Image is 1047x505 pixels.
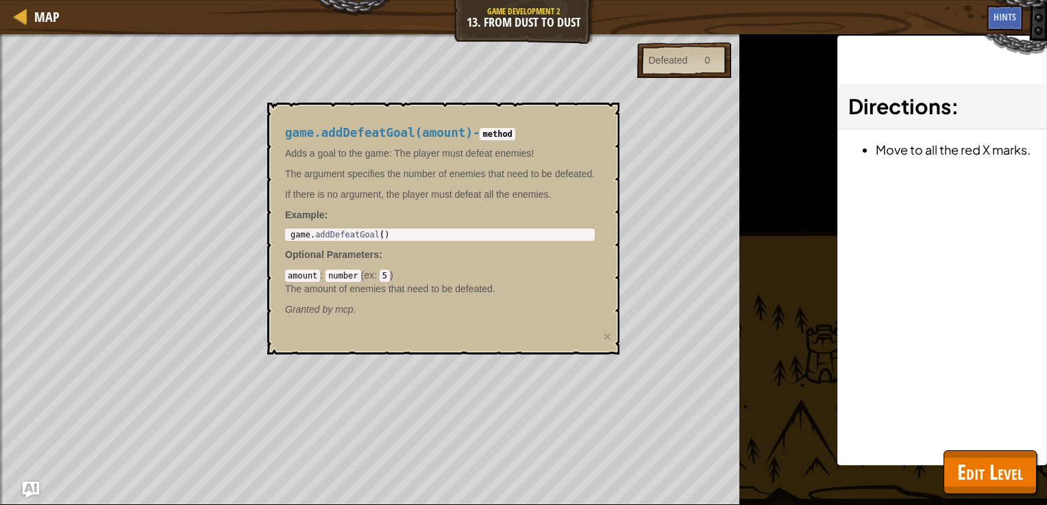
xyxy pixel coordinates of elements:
span: : [379,249,382,260]
span: Example [285,209,325,220]
h4: - [285,127,595,140]
span: : [320,270,325,281]
span: Edit Level [957,458,1023,486]
span: : [374,270,380,281]
code: 5 [380,270,390,282]
h3: : [848,91,1036,122]
code: number [325,270,360,282]
button: × [603,329,611,344]
strong: : [285,209,328,220]
span: Map [34,8,60,26]
a: Map [27,8,60,26]
span: Optional Parameters [285,249,379,260]
span: Granted by [285,304,335,315]
button: Ask AI [23,482,39,498]
div: 0 [704,53,710,67]
span: game.addDefeatGoal(amount) [285,126,473,140]
span: ex [364,270,374,281]
div: Defeated [648,53,687,67]
li: Move to all the red X marks. [876,140,1036,159]
p: The amount of enemies that need to be defeated. [285,282,595,296]
button: Edit Level [944,450,1037,494]
code: method [480,128,515,140]
code: amount [285,270,320,282]
em: mcp. [285,304,356,315]
span: Directions [848,93,951,119]
span: Hints [994,10,1016,23]
p: Adds a goal to the game: The player must defeat enemies! [285,146,595,160]
div: ( ) [285,268,595,296]
p: The argument specifies the number of enemies that need to be defeated. [285,167,595,181]
p: If there is no argument, the player must defeat all the enemies. [285,187,595,201]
